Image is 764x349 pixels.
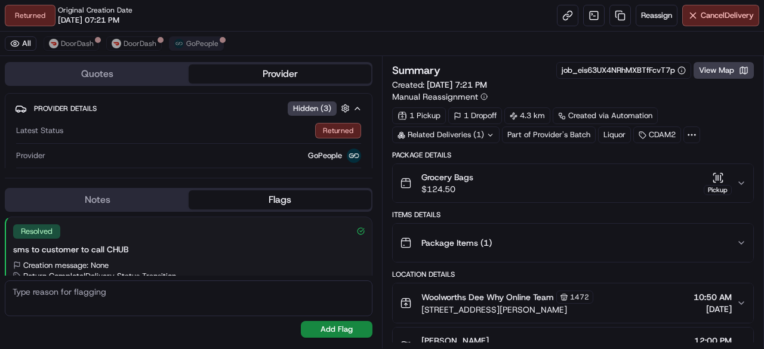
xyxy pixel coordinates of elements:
span: Woolworths Dee Why Online Team [421,291,554,303]
div: 1 Pickup [392,107,446,124]
span: 10:50 AM [694,291,732,303]
h3: Summary [392,65,440,76]
div: Resolved [13,224,60,239]
button: Manual Reassignment [392,91,488,103]
button: Pickup [704,172,732,195]
button: Notes [6,190,189,209]
span: Grocery Bags [421,171,473,183]
span: Provider Details [34,104,97,113]
div: 4.3 km [504,107,550,124]
button: Woolworths Dee Why Online Team1472[STREET_ADDRESS][PERSON_NAME]10:50 AM[DATE] [393,283,753,323]
button: GoPeople [169,36,224,51]
span: Manual Reassignment [392,91,478,103]
div: Items Details [392,210,754,220]
span: [DATE] 7:21 PM [427,79,487,90]
button: Provider DetailsHidden (3) [15,98,362,118]
span: 1472 [570,292,589,302]
button: All [5,36,36,51]
a: Created via Automation [553,107,658,124]
button: Reassign [636,5,677,26]
button: Package Items (1) [393,224,753,262]
div: sms to customer to call CHUB [13,243,365,255]
span: GoPeople [186,39,218,48]
button: DoorDash [44,36,99,51]
div: CDAM2 [633,126,681,143]
button: CancelDelivery [682,5,759,26]
button: job_eis63UX4NRhMXBTfFcvT7p [562,65,686,76]
button: Hidden (3) [288,101,353,116]
span: Hidden ( 3 ) [293,103,331,114]
span: DoorDash [124,39,156,48]
div: 1 Dropoff [448,107,502,124]
span: Reassign [641,10,672,21]
span: Created: [392,79,487,91]
div: Related Deliveries (1) [392,126,500,143]
span: [PERSON_NAME] [421,335,489,347]
span: $124.50 [421,183,473,195]
span: Package Items ( 1 ) [421,237,492,249]
span: GoPeople [308,150,342,161]
span: Return Complete | Delivery Status Transition [23,271,176,282]
button: Provider [189,64,371,84]
img: doordash_logo_v2.png [49,39,58,48]
span: [STREET_ADDRESS][PERSON_NAME] [421,304,593,316]
button: View Map [694,62,754,79]
img: doordash_logo_v2.png [112,39,121,48]
div: Liquor [598,126,631,143]
span: [DATE] [694,303,732,315]
div: Location Details [392,270,754,279]
span: 12:00 PM [694,335,732,347]
button: Add Flag [301,321,372,338]
div: Package Details [392,150,754,160]
span: Creation message: None [23,260,109,271]
span: [DATE] 07:21 PM [58,15,119,26]
button: DoorDash [106,36,162,51]
span: Provider [16,150,45,161]
img: gopeople_logo.png [347,149,361,163]
button: Quotes [6,64,189,84]
button: Flags [189,190,371,209]
div: Pickup [704,185,732,195]
button: Grocery Bags$124.50Pickup [393,164,753,202]
span: DoorDash [61,39,94,48]
img: gopeople_logo.png [174,39,184,48]
span: Cancel Delivery [701,10,754,21]
span: Latest Status [16,125,63,136]
span: Original Creation Date [58,5,133,15]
